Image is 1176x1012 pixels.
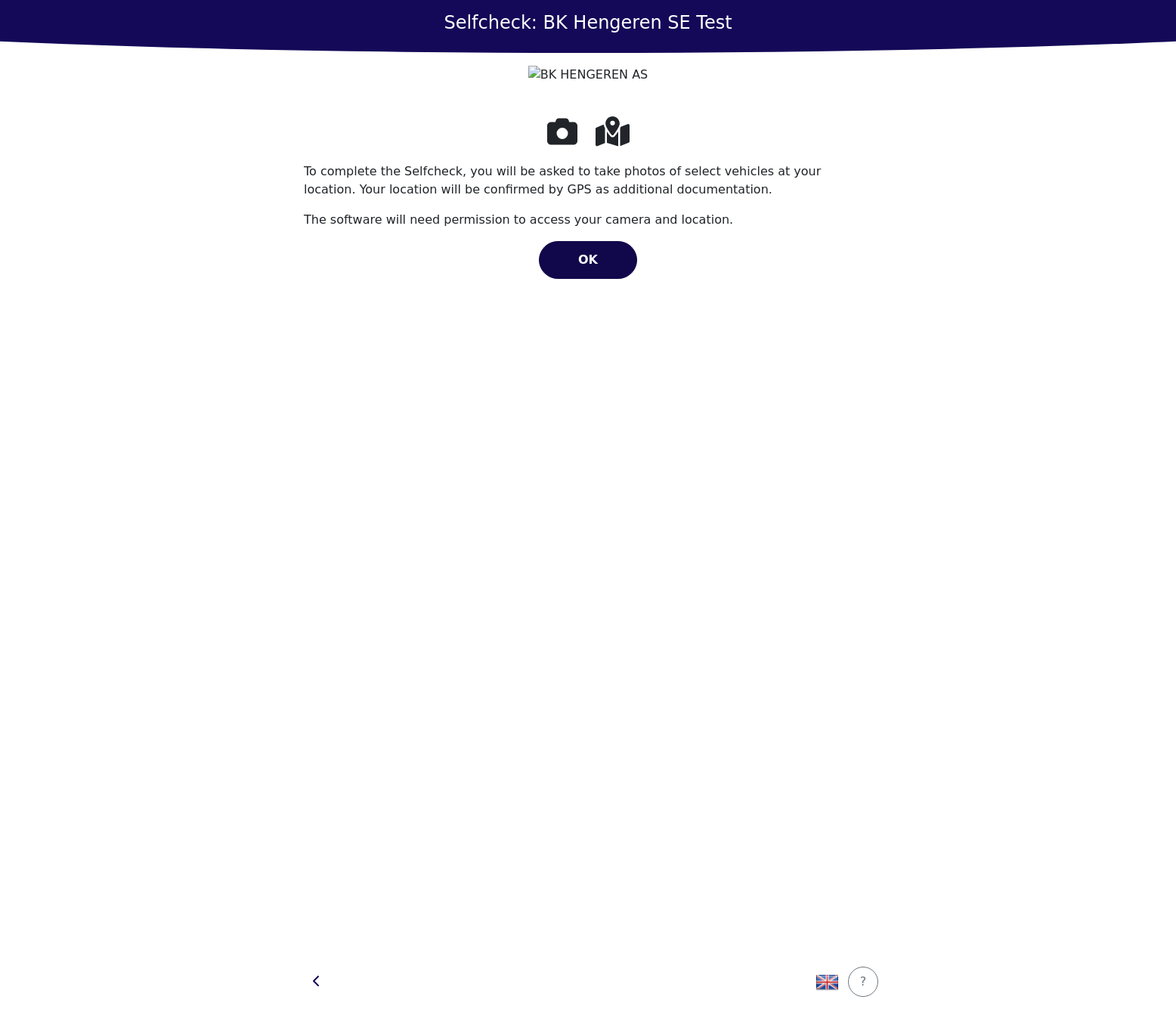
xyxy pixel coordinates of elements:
img: 7AiV5eXjk7o66Ll2Qd7VA2nvzvBHmZ09wKvcuKioqoeqkQUNYKJpLSiQntST+zvVdwszkbiSezvVdQm6T93i3AP4FyPKsWKay... [815,970,838,993]
p: The software will need permission to access your camera and location. [304,211,872,229]
div: ? [858,973,868,991]
button: ? [848,967,878,997]
img: BK HENGEREN AS [528,66,648,84]
span: OK [578,252,598,267]
button: OK [539,241,637,279]
h1: Selfcheck: BK Hengeren SE Test [444,12,732,34]
p: To complete the Selfcheck, you will be asked to take photos of select vehicles at your location. ... [304,162,872,199]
